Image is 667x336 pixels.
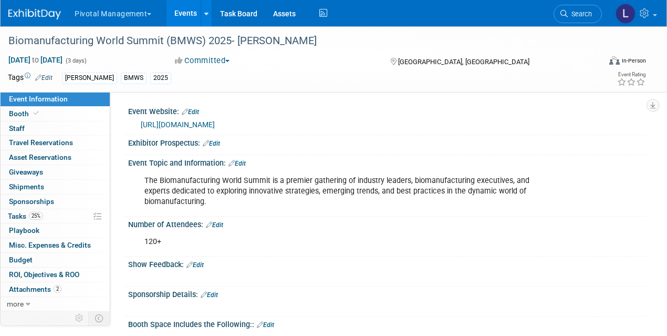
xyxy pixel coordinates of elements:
[182,108,199,116] a: Edit
[1,92,110,106] a: Event Information
[621,57,646,65] div: In-Person
[616,4,635,24] img: Leslie Pelton
[9,109,41,118] span: Booth
[128,317,646,330] div: Booth Space Includes the Following::
[5,32,591,50] div: Biomanufacturing World Summit (BMWS) 2025- [PERSON_NAME]
[9,124,25,133] span: Staff
[30,56,40,64] span: to
[128,135,646,149] div: Exhibitor Prospectus:
[171,55,234,66] button: Committed
[1,150,110,165] a: Asset Reservations
[128,287,646,300] div: Sponsorship Details:
[9,241,91,249] span: Misc. Expenses & Credits
[9,153,71,161] span: Asset Reservations
[8,55,63,65] span: [DATE] [DATE]
[203,140,220,147] a: Edit
[128,155,646,169] div: Event Topic and Information:
[1,238,110,252] a: Misc. Expenses & Credits
[9,95,68,103] span: Event Information
[8,9,61,19] img: ExhibitDay
[54,285,61,293] span: 2
[89,311,110,325] td: Toggle Event Tabs
[1,223,110,238] a: Playbook
[7,300,24,308] span: more
[8,212,43,220] span: Tasks
[35,74,53,82] a: Edit
[9,168,43,176] span: Giveaways
[554,5,602,23] a: Search
[9,138,73,147] span: Travel Reservations
[1,180,110,194] a: Shipments
[70,311,89,325] td: Personalize Event Tab Strip
[128,217,646,230] div: Number of Attendees:
[1,268,110,282] a: ROI, Objectives & ROO
[1,282,110,297] a: Attachments2
[137,170,544,212] div: The Biomanufacturing World Summit is a premier gathering of industry leaders, biomanufacturing ex...
[1,209,110,223] a: Tasks25%
[8,72,53,84] td: Tags
[65,57,87,64] span: (3 days)
[1,121,110,136] a: Staff
[186,261,204,269] a: Edit
[9,182,44,191] span: Shipments
[1,253,110,267] a: Budget
[206,221,223,229] a: Edit
[1,165,110,179] a: Giveaways
[617,72,645,77] div: Event Rating
[1,136,110,150] a: Travel Reservations
[228,160,246,167] a: Edit
[128,257,646,270] div: Show Feedback:
[609,56,620,65] img: Format-Inperson.png
[9,256,33,264] span: Budget
[9,197,54,206] span: Sponsorships
[398,58,529,66] span: [GEOGRAPHIC_DATA], [GEOGRAPHIC_DATA]
[29,212,43,220] span: 25%
[121,73,147,84] div: BMWS
[1,195,110,209] a: Sponsorships
[9,270,79,279] span: ROI, Objectives & ROO
[150,73,171,84] div: 2025
[9,226,39,235] span: Playbook
[568,10,592,18] span: Search
[62,73,117,84] div: [PERSON_NAME]
[1,297,110,311] a: more
[141,120,215,129] a: [URL][DOMAIN_NAME]
[9,285,61,293] span: Attachments
[553,55,647,70] div: Event Format
[128,104,646,117] div: Event Website:
[1,107,110,121] a: Booth
[34,110,39,116] i: Booth reservation complete
[201,291,218,299] a: Edit
[257,321,274,329] a: Edit
[137,231,544,252] div: 120+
